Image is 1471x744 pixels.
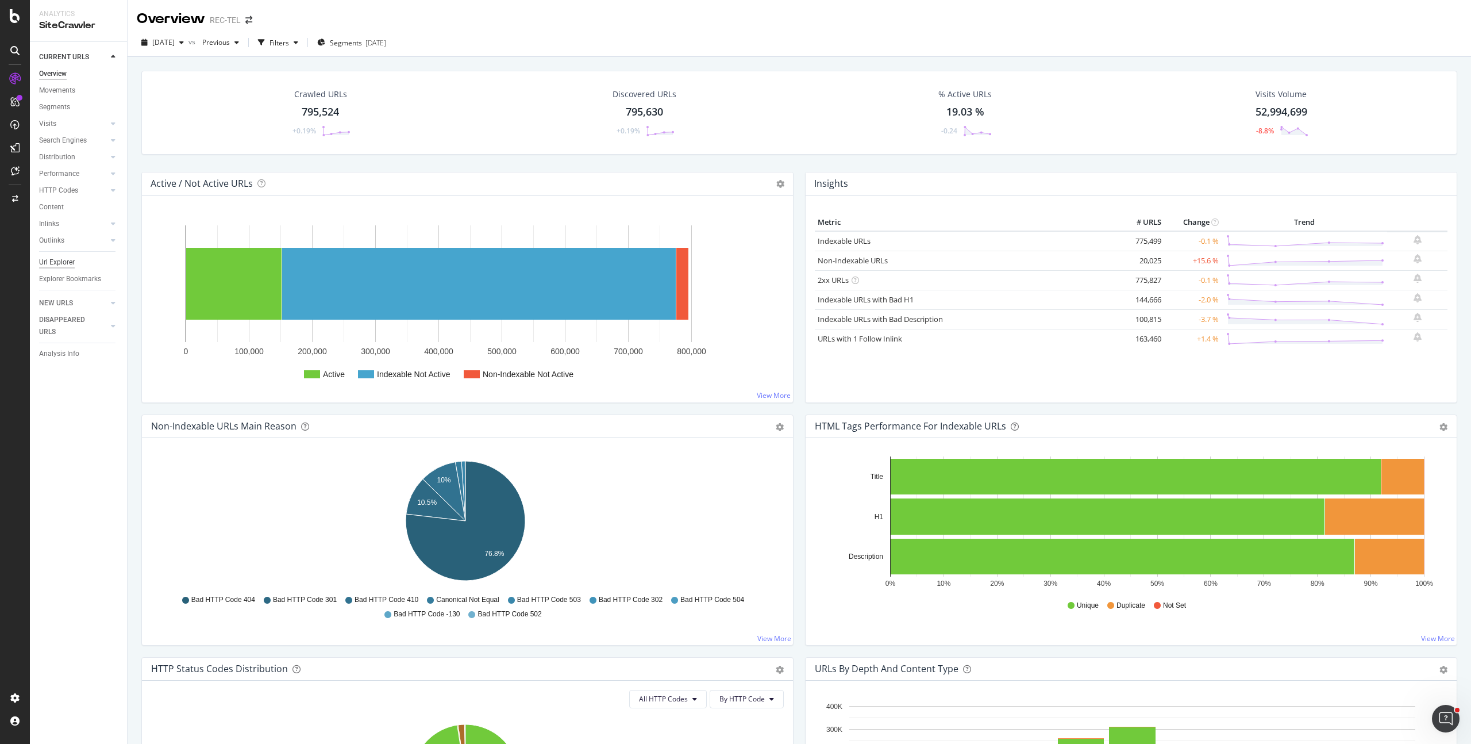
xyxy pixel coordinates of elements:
td: 163,460 [1118,329,1164,348]
div: arrow-right-arrow-left [245,16,252,24]
span: Bad HTTP Code 504 [680,595,744,605]
a: 2xx URLs [818,275,849,285]
button: By HTTP Code [710,690,784,708]
a: Non-Indexable URLs [818,255,888,266]
div: Discovered URLs [613,89,676,100]
iframe: Intercom live chat [1432,705,1460,733]
div: [DATE] [365,38,386,48]
div: Analysis Info [39,348,79,360]
div: bell-plus [1414,274,1422,283]
text: 76.8% [484,550,504,558]
div: Search Engines [39,135,87,147]
a: Indexable URLs [818,236,871,246]
a: URLs with 1 Follow Inlink [818,333,902,344]
div: gear [1439,666,1447,674]
text: 700,000 [614,347,643,356]
div: -0.24 [941,126,957,136]
div: Movements [39,85,75,97]
div: bell-plus [1414,313,1422,322]
text: 0 [184,347,188,356]
div: bell-plus [1414,332,1422,342]
div: gear [776,666,784,674]
text: 800,000 [677,347,706,356]
text: 10% [437,476,450,484]
a: Segments [39,101,119,113]
text: 20% [990,580,1004,588]
text: 600,000 [550,347,580,356]
span: Segments [330,38,362,48]
div: CURRENT URLS [39,51,89,63]
a: Content [39,201,119,213]
div: HTTP Status Codes Distribution [151,663,288,674]
div: 19.03 % [946,105,984,120]
a: Indexable URLs with Bad H1 [818,294,914,305]
h4: Active / Not Active URLs [151,176,253,191]
span: Bad HTTP Code 502 [478,609,541,619]
a: Performance [39,168,107,180]
text: 500,000 [487,347,517,356]
div: bell-plus [1414,235,1422,244]
div: Outlinks [39,235,64,247]
td: -0.1 % [1164,270,1222,290]
div: REC-TEL [210,14,241,26]
span: Bad HTTP Code 404 [191,595,255,605]
span: Bad HTTP Code 302 [599,595,663,605]
th: # URLS [1118,214,1164,231]
div: Content [39,201,64,213]
svg: A chart. [815,457,1443,590]
a: View More [757,390,791,400]
button: All HTTP Codes [629,690,707,708]
button: [DATE] [137,33,188,52]
text: 50% [1150,580,1164,588]
a: HTTP Codes [39,185,107,197]
a: Search Engines [39,135,107,147]
a: NEW URLS [39,297,107,309]
text: 300K [826,726,842,734]
a: View More [757,634,791,643]
a: Explorer Bookmarks [39,273,119,285]
div: Explorer Bookmarks [39,273,101,285]
div: HTTP Codes [39,185,78,197]
div: Crawled URLs [294,89,347,100]
div: gear [1439,423,1447,431]
span: Canonical Not Equal [436,595,499,605]
div: Distribution [39,151,75,163]
div: Visits Volume [1256,89,1307,100]
div: DISAPPEARED URLS [39,314,97,338]
div: SiteCrawler [39,19,118,32]
text: Non-Indexable Not Active [483,370,573,379]
span: Duplicate [1116,601,1145,611]
td: 144,666 [1118,290,1164,309]
div: Url Explorer [39,256,75,269]
text: 10% [937,580,950,588]
text: 60% [1204,580,1218,588]
div: bell-plus [1414,293,1422,302]
a: Url Explorer [39,256,119,269]
div: NEW URLS [39,297,73,309]
td: +1.4 % [1164,329,1222,348]
div: -8.8% [1256,126,1274,136]
text: 10.5% [417,498,437,507]
text: 80% [1311,580,1324,588]
td: 20,025 [1118,251,1164,270]
span: vs [188,37,198,47]
text: Active [323,370,345,379]
a: Distribution [39,151,107,163]
div: Inlinks [39,218,59,230]
div: Performance [39,168,79,180]
i: Options [776,180,784,188]
span: Not Set [1163,601,1186,611]
button: Filters [253,33,303,52]
text: 200,000 [298,347,327,356]
div: HTML Tags Performance for Indexable URLs [815,420,1006,432]
svg: A chart. [151,214,784,393]
th: Change [1164,214,1222,231]
a: Analysis Info [39,348,119,360]
div: Overview [39,68,67,80]
div: +0.19% [292,126,316,136]
a: DISAPPEARED URLS [39,314,107,338]
a: Visits [39,118,107,130]
span: Previous [198,37,230,47]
